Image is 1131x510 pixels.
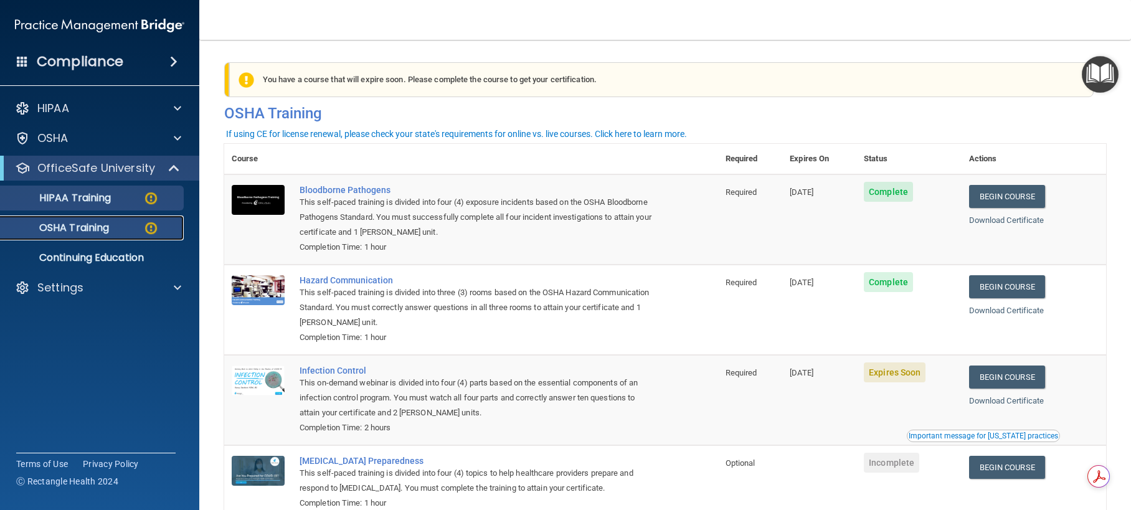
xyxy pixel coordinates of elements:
[962,144,1106,174] th: Actions
[864,453,919,473] span: Incomplete
[15,161,181,176] a: OfficeSafe University
[790,278,813,287] span: [DATE]
[37,280,83,295] p: Settings
[864,182,913,202] span: Complete
[229,62,1094,97] div: You have a course that will expire soon. Please complete the course to get your certification.
[718,144,783,174] th: Required
[790,368,813,377] span: [DATE]
[8,192,111,204] p: HIPAA Training
[300,456,656,466] a: [MEDICAL_DATA] Preparedness
[224,105,1106,122] h4: OSHA Training
[15,101,181,116] a: HIPAA
[37,53,123,70] h4: Compliance
[300,185,656,195] a: Bloodborne Pathogens
[782,144,856,174] th: Expires On
[8,222,109,234] p: OSHA Training
[15,280,181,295] a: Settings
[16,475,118,488] span: Ⓒ Rectangle Health 2024
[969,366,1045,389] a: Begin Course
[856,144,961,174] th: Status
[300,466,656,496] div: This self-paced training is divided into four (4) topics to help healthcare providers prepare and...
[969,185,1045,208] a: Begin Course
[300,330,656,345] div: Completion Time: 1 hour
[143,191,159,206] img: warning-circle.0cc9ac19.png
[37,131,69,146] p: OSHA
[16,458,68,470] a: Terms of Use
[224,144,292,174] th: Course
[37,161,155,176] p: OfficeSafe University
[224,128,689,140] button: If using CE for license renewal, please check your state's requirements for online vs. live cours...
[726,368,757,377] span: Required
[300,366,656,375] a: Infection Control
[864,272,913,292] span: Complete
[15,13,184,38] img: PMB logo
[15,131,181,146] a: OSHA
[226,130,687,138] div: If using CE for license renewal, please check your state's requirements for online vs. live cours...
[909,432,1058,440] div: Important message for [US_STATE] practices
[83,458,139,470] a: Privacy Policy
[300,240,656,255] div: Completion Time: 1 hour
[300,195,656,240] div: This self-paced training is divided into four (4) exposure incidents based on the OSHA Bloodborne...
[864,362,925,382] span: Expires Soon
[726,187,757,197] span: Required
[300,275,656,285] a: Hazard Communication
[300,375,656,420] div: This on-demand webinar is divided into four (4) parts based on the essential components of an inf...
[790,187,813,197] span: [DATE]
[907,430,1060,442] button: Read this if you are a dental practitioner in the state of CA
[37,101,69,116] p: HIPAA
[969,275,1045,298] a: Begin Course
[239,72,254,88] img: exclamation-circle-solid-warning.7ed2984d.png
[143,220,159,236] img: warning-circle.0cc9ac19.png
[726,278,757,287] span: Required
[969,306,1044,315] a: Download Certificate
[8,252,178,264] p: Continuing Education
[300,420,656,435] div: Completion Time: 2 hours
[1082,56,1119,93] button: Open Resource Center
[969,215,1044,225] a: Download Certificate
[726,458,755,468] span: Optional
[916,422,1116,471] iframe: Drift Widget Chat Controller
[300,285,656,330] div: This self-paced training is divided into three (3) rooms based on the OSHA Hazard Communication S...
[969,396,1044,405] a: Download Certificate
